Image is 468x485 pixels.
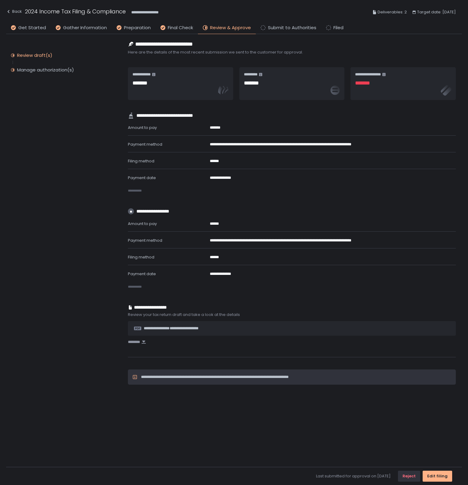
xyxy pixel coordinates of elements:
[6,8,22,15] div: Back
[168,24,193,31] span: Final Check
[128,141,162,147] span: Payment method
[124,24,151,31] span: Preparation
[17,67,74,73] div: Manage authorization(s)
[128,271,156,277] span: Payment date
[316,473,391,479] span: Last submitted for approval on [DATE]
[268,24,316,31] span: Submit to Authorities
[423,471,452,482] button: Edit filing
[378,9,407,16] span: Deliverables: 2
[128,158,154,164] span: Filing method
[398,471,420,482] button: Reject
[128,175,156,181] span: Payment date
[6,7,22,17] button: Back
[417,9,456,16] span: Target date: [DATE]
[403,473,416,479] div: Reject
[128,237,162,243] span: Payment method
[128,221,157,227] span: Amount to pay
[63,24,107,31] span: Gather Information
[17,52,52,58] div: Review draft(s)
[210,24,251,31] span: Review & Approve
[128,254,154,260] span: Filing method
[25,7,126,16] h1: 2024 Income Tax Filing & Compliance
[333,24,343,31] span: Filed
[427,473,448,479] div: Edit filing
[128,125,157,130] span: Amount to pay
[128,312,456,317] span: Review your tax return draft and take a look at the details
[18,24,46,31] span: Get Started
[128,50,456,55] span: Here are the details of the most recent submission we sent to the customer for approval.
